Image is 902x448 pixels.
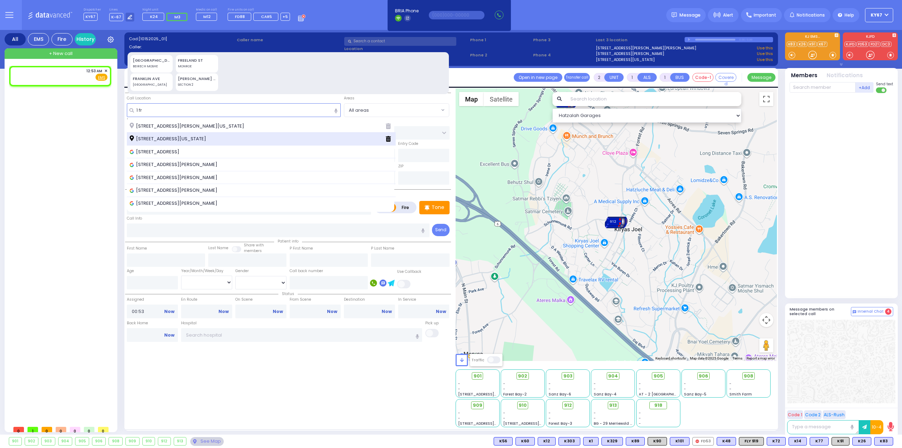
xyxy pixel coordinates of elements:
label: Gender [235,268,249,274]
button: Internal Chat 4 [851,307,893,316]
span: + New call [49,50,73,57]
u: EMS [98,75,105,80]
span: 908 [744,373,753,380]
div: BLS [789,437,807,446]
div: - [639,416,678,421]
img: Google [457,352,481,361]
div: BLS [601,437,623,446]
span: 912 [564,402,572,409]
span: [STREET_ADDRESS][PERSON_NAME] [458,392,525,397]
div: 902 [606,215,628,226]
span: 0 [98,427,109,432]
div: FREELAND ST [178,57,216,63]
div: 903 [605,219,626,229]
button: Notifications [827,72,863,80]
button: +Add [855,82,874,93]
span: members [244,248,262,253]
label: Call Info [127,216,142,221]
span: Phone 2 [470,52,531,58]
a: K83 [787,42,797,47]
button: UNIT [604,73,624,82]
label: First Name [127,246,147,251]
span: - [549,386,551,392]
a: Open in new page [514,73,562,82]
div: FD53 [692,437,714,446]
label: Entry Code [398,141,418,147]
div: FRANKLIN AVE [133,76,171,82]
span: Forest Bay-2 [503,392,527,397]
span: +5 [283,14,288,19]
div: 913 [174,437,186,445]
div: K77 [810,437,829,446]
div: FLY 919 [739,437,764,446]
label: In Service [398,297,449,302]
div: All [5,33,26,45]
label: Pick up [425,320,439,326]
div: K60 [515,437,535,446]
label: On Scene [235,297,286,302]
span: KY67 [84,13,98,21]
button: Covered [715,73,736,82]
img: google_icon.svg [130,189,134,193]
span: FD88 [235,14,245,19]
input: (000)000-00000 [429,11,484,19]
label: Caller name [237,37,342,43]
span: All areas [344,104,439,116]
img: message.svg [672,12,677,18]
span: Internal Chat [858,309,884,314]
a: KJFD [845,42,856,47]
span: K24 [150,14,158,19]
span: Message [679,12,700,19]
gmp-advanced-marker: 902 [612,215,622,226]
span: 910 [519,402,527,409]
a: K67 [817,42,827,47]
a: Use this [757,45,773,51]
span: 0 [13,427,24,432]
label: Use Callback [397,269,421,275]
span: Phone 1 [470,37,531,43]
span: [STREET_ADDRESS][PERSON_NAME] [130,200,220,207]
label: Destination [344,297,395,302]
span: - [503,416,505,421]
label: ZIP [398,164,403,169]
span: 906 [699,373,708,380]
span: 12:53 AM [86,68,102,74]
span: - [684,386,686,392]
a: History [75,33,96,45]
div: BLS [583,437,599,446]
img: google_icon.svg [130,150,134,154]
a: Now [218,308,229,315]
a: Now [273,308,283,315]
span: K-67 [109,13,123,21]
span: Phone 4 [533,52,594,58]
span: Sanz Bay-6 [549,392,571,397]
span: - [594,381,596,386]
span: - [684,381,686,386]
a: [STREET_ADDRESS][US_STATE] [596,57,655,63]
div: BLS [767,437,786,446]
button: ALS [637,73,657,82]
button: Transfer call [564,73,590,82]
a: [STREET_ADDRESS][PERSON_NAME][PERSON_NAME] [596,45,696,51]
div: K90 [648,437,667,446]
span: - [729,386,731,392]
label: Medic on call [196,8,220,12]
span: 905 [654,373,663,380]
span: Send text [876,81,893,87]
span: [STREET_ADDRESS][PERSON_NAME] [503,421,570,426]
button: Code 2 [804,410,822,419]
div: BLS [558,437,580,446]
span: - [503,410,505,416]
span: Notifications [797,12,825,18]
div: K89 [626,437,645,446]
span: All areas [344,103,449,117]
div: 901 [9,437,21,445]
span: Sanz Bay-5 [684,392,706,397]
i: Delete fron history [386,136,391,142]
img: google_icon.svg [130,201,134,205]
span: - [549,381,551,386]
span: CAR5 [261,14,272,19]
span: [STREET_ADDRESS][PERSON_NAME] [130,174,220,181]
div: K26 [852,437,871,446]
span: - [594,386,596,392]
